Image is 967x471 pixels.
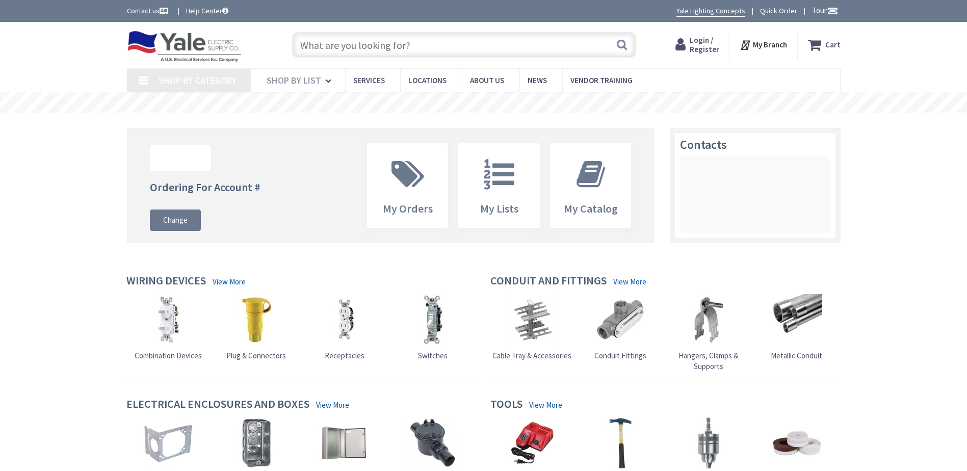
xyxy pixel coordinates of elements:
img: Tool Attachments & Accessories [683,417,734,468]
img: Combination Devices [143,294,194,345]
a: Receptacles Receptacles [319,294,370,361]
span: Switches [418,351,448,360]
a: Metallic Conduit Metallic Conduit [771,294,822,361]
span: My Catalog [564,201,618,216]
span: Services [353,75,385,85]
a: Conduit Fittings Conduit Fittings [594,294,646,361]
a: Cable Tray & Accessories Cable Tray & Accessories [492,294,571,361]
img: Hangers, Clamps & Supports [683,294,734,345]
span: Plug & Connectors [226,351,286,360]
img: Device Boxes [231,417,282,468]
img: Switches [407,294,458,345]
div: My Branch [740,36,787,54]
span: Combination Devices [135,351,202,360]
img: Hand Tools [595,417,646,468]
img: Cable Tray & Accessories [507,294,558,345]
a: Change [150,210,201,231]
a: View More [213,276,246,287]
img: Adhesive, Sealant & Tapes [771,417,822,468]
strong: My Branch [753,40,787,49]
a: Contact us [127,6,170,16]
span: Metallic Conduit [771,351,822,360]
span: Conduit Fittings [594,351,646,360]
span: About Us [470,75,504,85]
a: View More [613,276,646,287]
a: Quick Order [760,6,797,16]
img: Metallic Conduit [771,294,822,345]
a: Combination Devices Combination Devices [135,294,202,361]
span: My Orders [383,201,433,216]
a: My Catalog [551,144,631,227]
span: Login / Register [690,35,719,54]
a: Cart [808,36,841,54]
img: Plug & Connectors [231,294,282,345]
h4: Ordering For Account # [150,181,260,193]
h4: Conduit and Fittings [490,274,607,289]
a: Help Center [186,6,228,16]
a: My Lists [459,144,539,227]
a: View More [529,400,562,410]
a: Yale Lighting Concepts [676,6,745,17]
span: Tour [812,6,838,15]
span: Hangers, Clamps & Supports [678,351,738,371]
span: Shop By Category [159,74,237,86]
img: Receptacles [319,294,370,345]
img: Explosion-Proof Boxes & Accessories [407,417,458,468]
img: Box Hardware & Accessories [143,417,194,468]
a: My Orders [368,144,448,227]
span: My Lists [480,201,518,216]
img: Batteries & Chargers [507,417,558,468]
strong: Cart [825,36,841,54]
span: Shop By List [267,74,321,86]
img: Conduit Fittings [595,294,646,345]
span: Receptacles [325,351,364,360]
a: Switches Switches [407,294,458,361]
h4: Wiring Devices [126,274,206,289]
h4: Electrical Enclosures and Boxes [126,398,309,412]
a: Plug & Connectors Plug & Connectors [226,294,286,361]
h3: Contacts [680,138,830,151]
img: Enclosures & Cabinets [319,417,370,468]
a: Login / Register [675,36,719,54]
span: Vendor Training [570,75,633,85]
input: What are you looking for? [292,32,636,58]
span: Locations [408,75,447,85]
a: View More [316,400,349,410]
span: News [528,75,547,85]
a: Hangers, Clamps & Supports Hangers, Clamps & Supports [667,294,750,372]
img: Yale Electric Supply Co. [127,31,242,62]
h4: Tools [490,398,522,412]
span: Cable Tray & Accessories [492,351,571,360]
